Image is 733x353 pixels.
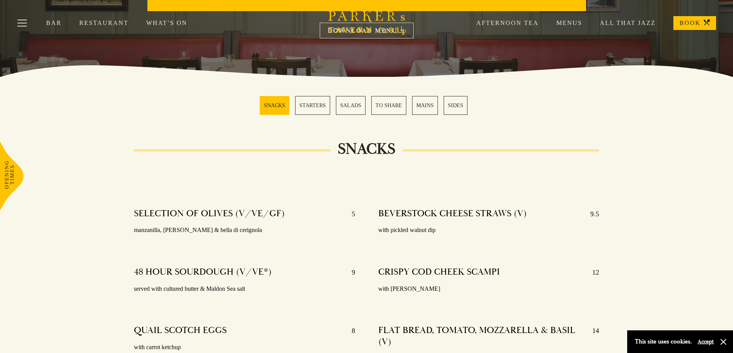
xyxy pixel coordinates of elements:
[378,283,599,295] p: with [PERSON_NAME]
[336,96,366,115] a: 3 / 6
[378,208,527,220] h4: BEVERSTOCK CHEESE STRAWS (V)
[344,325,355,337] p: 8
[635,336,692,347] p: This site uses cookies.
[134,283,355,295] p: served with cultured butter & Maldon Sea salt
[260,96,289,115] a: 1 / 6
[378,325,585,348] h4: FLAT BREAD, TOMATO, MOZZARELLA & BASIL (V)
[330,140,403,158] h2: SNACKS
[134,225,355,236] p: manzanilla, [PERSON_NAME] & bella di cerignola
[134,208,285,220] h4: SELECTION OF OLIVES (V/VE/GF)
[583,208,599,220] p: 9.5
[344,208,355,220] p: 5
[295,96,330,115] a: 2 / 6
[584,325,599,348] p: 14
[134,266,272,278] h4: 48 HOUR SOURDOUGH (V/VE*)
[378,225,599,236] p: with pickled walnut dip
[584,266,599,278] p: 12
[134,342,355,353] p: with carrot ketchup
[698,338,714,345] button: Accept
[371,96,406,115] a: 4 / 6
[344,266,355,278] p: 9
[134,325,227,337] h4: QUAIL SCOTCH EGGS
[378,266,500,278] h4: CRISPY COD CHEEK SCAMPI
[412,96,438,115] a: 5 / 6
[444,96,468,115] a: 6 / 6
[720,338,727,346] button: Close and accept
